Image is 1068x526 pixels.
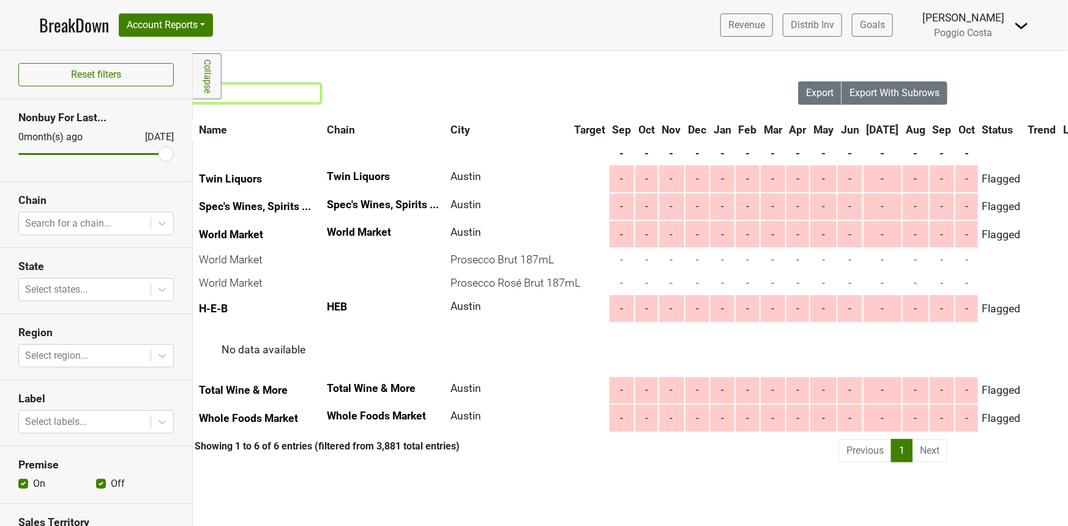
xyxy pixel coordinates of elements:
td: Flagged [979,165,1024,192]
div: [DATE] [134,130,174,145]
td: - [786,249,810,271]
td: Flagged [979,377,1024,404]
th: - [810,142,837,164]
span: Trend [1028,124,1056,136]
td: - [659,272,684,294]
td: World Market [196,272,323,294]
span: Status [982,124,1014,136]
img: Dropdown Menu [1014,18,1029,33]
span: - [965,228,968,241]
td: Prosecco Rosé Brut 187mL [447,272,570,294]
th: - [635,142,658,164]
span: - [621,412,624,424]
span: - [645,173,648,185]
th: - [903,142,928,164]
span: - [914,302,917,315]
td: - [736,272,760,294]
th: Dec: activate to sort column ascending [685,119,710,141]
span: - [848,412,851,424]
th: Nov: activate to sort column ascending [659,119,684,141]
span: - [721,173,724,185]
span: - [914,200,917,212]
span: - [914,228,917,241]
td: - [786,272,810,294]
th: - [711,142,734,164]
span: - [965,200,968,212]
span: Austin [450,226,481,238]
h3: Chain [18,194,174,207]
span: - [822,200,825,212]
td: - [930,249,955,271]
td: Flagged [979,193,1024,220]
span: - [965,412,968,424]
td: - [685,249,710,271]
th: - [864,142,902,164]
th: Trend: activate to sort column ascending [1025,119,1059,141]
span: - [796,412,799,424]
span: - [746,302,749,315]
span: Export With Subrows [850,87,939,99]
span: - [772,302,775,315]
span: - [696,173,699,185]
th: - [955,142,978,164]
span: - [796,173,799,185]
th: Name: activate to sort column ascending [196,119,323,141]
h3: State [18,260,174,273]
a: Revenue [720,13,773,37]
th: Chain: activate to sort column ascending [324,119,446,141]
span: Poggio Costa [935,27,993,39]
th: Oct: activate to sort column ascending [635,119,658,141]
span: HEB [327,301,347,313]
td: - [659,249,684,271]
label: Off [111,476,125,491]
span: - [822,384,825,396]
th: Sep: activate to sort column ascending [610,119,635,141]
button: Export [798,81,842,105]
a: Goals [852,13,893,37]
span: - [696,302,699,315]
td: - [711,272,734,294]
th: May: activate to sort column ascending [810,119,837,141]
button: Account Reports [119,13,213,37]
span: Total Wine & More [327,382,416,394]
span: - [941,228,944,241]
span: - [822,173,825,185]
span: - [621,228,624,241]
span: - [848,384,851,396]
span: Target [574,124,605,136]
td: - [761,249,785,271]
td: Flagged [979,295,1024,321]
span: World Market [327,226,391,238]
span: - [621,173,624,185]
span: - [941,173,944,185]
a: H-E-B [199,302,228,315]
span: - [796,302,799,315]
span: - [941,384,944,396]
td: - [838,249,862,271]
span: Export [806,87,834,99]
span: - [696,200,699,212]
span: - [881,173,884,185]
td: - [955,249,978,271]
h3: Region [18,326,174,339]
span: - [914,173,917,185]
span: - [746,412,749,424]
td: - [838,272,862,294]
label: On [33,476,45,491]
h3: Nonbuy For Last... [18,111,174,124]
th: Feb: activate to sort column ascending [736,119,760,141]
span: - [670,200,673,212]
th: Jun: activate to sort column ascending [838,119,862,141]
th: Apr: activate to sort column ascending [786,119,810,141]
th: - [786,142,810,164]
span: Austin [450,382,481,394]
td: - [761,272,785,294]
span: - [772,200,775,212]
td: - [903,272,928,294]
span: - [696,412,699,424]
span: - [645,412,648,424]
span: - [721,228,724,241]
span: - [848,200,851,212]
span: Austin [450,170,481,182]
span: - [645,200,648,212]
